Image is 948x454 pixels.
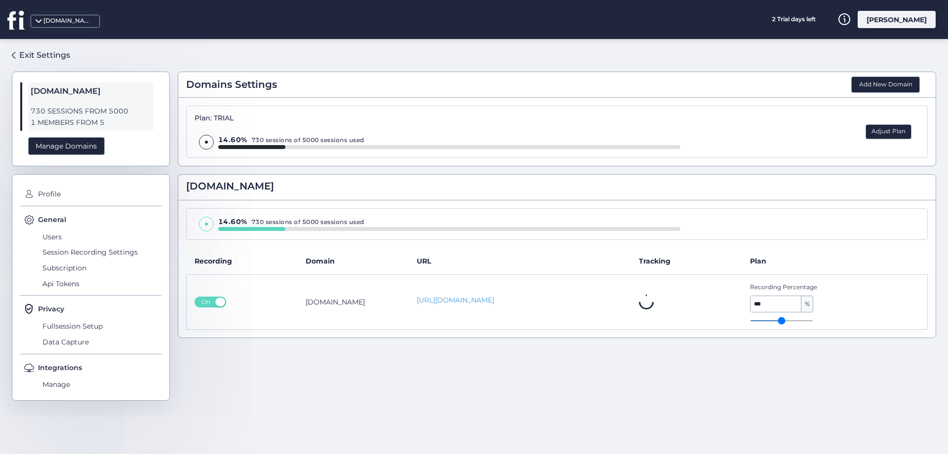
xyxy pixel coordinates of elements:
[12,47,70,64] a: Exit Settings
[31,85,151,98] span: [DOMAIN_NAME]
[198,297,214,307] span: On
[218,135,680,145] div: 730 sessions of 5000 sessions used
[195,297,226,307] button: On
[40,377,161,393] span: Manage
[38,214,66,225] span: General
[851,76,920,93] button: Add New Domain
[186,179,274,194] span: [DOMAIN_NAME]
[631,248,742,275] th: Tracking
[40,276,161,292] span: Api Tokens
[187,248,298,275] th: Recording
[19,49,70,61] div: Exit Settings
[801,296,813,312] span: %
[31,117,151,128] span: 1 MEMBERS FROM 5
[43,16,93,26] div: [DOMAIN_NAME]
[742,248,927,275] th: Plan
[298,274,409,329] td: [DOMAIN_NAME]
[38,303,64,314] span: Privacy
[28,137,105,155] div: Manage Domains
[186,77,277,92] span: Domains Settings
[298,248,409,275] th: Domain
[858,11,936,28] div: [PERSON_NAME]
[31,106,151,117] span: 730 SESSIONS FROM 5000
[750,283,885,292] span: Recording Percentage
[40,318,161,334] span: Fullsession Setup
[195,114,680,123] div: Plan: TRIAL
[417,295,623,305] a: [URL][DOMAIN_NAME]
[40,260,161,276] span: Subscription
[40,334,161,350] span: Data Capture
[409,248,631,275] th: URL
[40,229,161,245] span: Users
[36,187,161,202] span: Profile
[756,11,830,28] div: 2 Trial days left
[218,217,680,227] div: 730 sessions of 5000 sessions used
[218,217,247,226] span: 14.60%
[38,362,82,373] span: Integrations
[866,124,911,139] button: Adjust Plan
[218,135,247,144] span: 14.60%
[40,245,161,261] span: Session Recording Settings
